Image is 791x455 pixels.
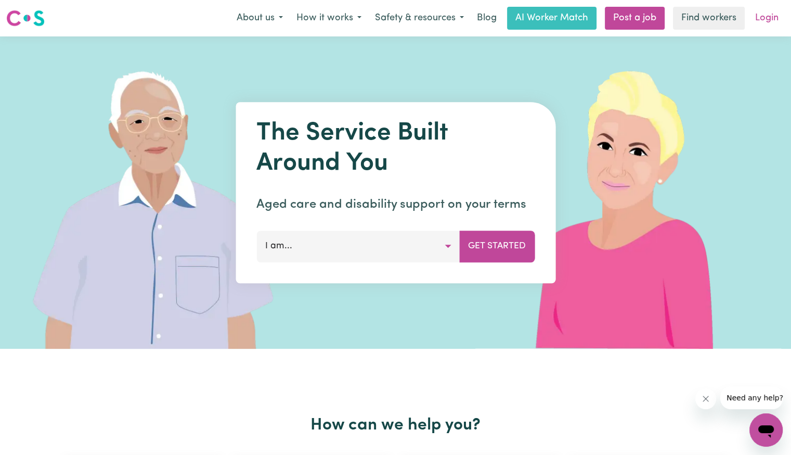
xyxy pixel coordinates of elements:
a: AI Worker Match [507,7,597,30]
iframe: Message from company [720,386,783,409]
button: How it works [290,7,368,29]
img: Careseekers logo [6,9,45,28]
iframe: Button to launch messaging window [749,413,783,447]
a: Find workers [673,7,745,30]
a: Careseekers logo [6,6,45,30]
a: Blog [471,7,503,30]
button: About us [230,7,290,29]
h1: The Service Built Around You [256,119,535,179]
button: I am... [256,231,460,262]
a: Login [749,7,785,30]
button: Safety & resources [368,7,471,29]
button: Get Started [459,231,535,262]
iframe: Close message [695,388,716,409]
span: Need any help? [6,7,63,16]
h2: How can we help you? [59,415,733,435]
p: Aged care and disability support on your terms [256,195,535,214]
a: Post a job [605,7,665,30]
